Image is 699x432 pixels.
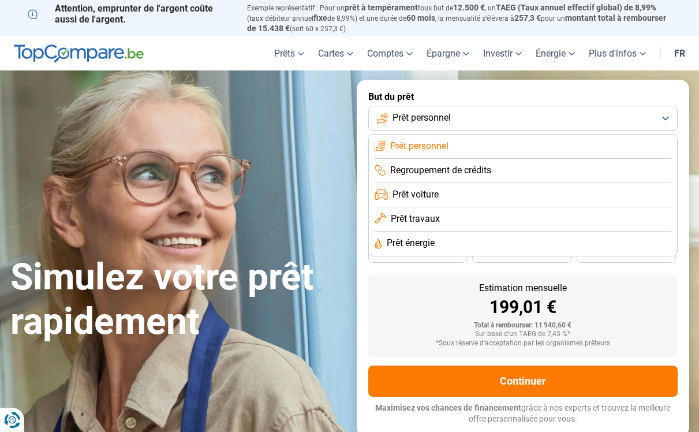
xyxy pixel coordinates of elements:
[476,36,529,70] a: Investir
[393,188,439,201] span: Prêt voiture
[28,3,233,25] p: Attention, emprunter de l'argent coûte aussi de l'argent.
[247,13,666,33] span: montant total à rembourser de 15.438 €
[377,299,668,316] div: 199,01 €
[509,251,534,258] span: 30 mois
[368,403,678,425] p: grâce à nos experts et trouvez la meilleure offre personnalisée pour vous.
[514,13,541,23] span: 257,3 €
[453,3,485,12] span: 12.500 €
[267,36,311,70] a: Prêts
[406,13,435,23] span: 60 mois
[247,3,672,33] p: Exemple représentatif : Pour un tous but de , un (taux débiteur annuel de 8,99%) et une durée de ...
[311,36,360,70] a: Cartes
[582,36,653,70] a: Plus d'infos
[614,251,639,258] span: 24 mois
[391,213,440,225] span: Prêt travaux
[368,366,678,397] button: Continuer
[390,140,448,152] span: Prêt personnel
[377,322,668,330] div: Total à rembourser: 11 940,60 €
[368,106,678,131] button: Prêt personnel
[345,3,418,12] span: prêt à tempérament
[405,251,431,258] span: 36 mois
[368,91,678,102] label: But du prêt
[393,111,451,124] span: Prêt personnel
[377,330,668,338] div: Sur base d'un TAEG de 7,45 %*
[420,36,476,70] a: Épargne
[377,340,668,348] div: *Sous réserve d'acceptation par les organismes prêteurs
[667,36,692,70] a: fr
[390,164,491,177] span: Regroupement de crédits
[529,36,582,70] a: Énergie
[375,403,521,412] span: Maximisez vos chances de financement
[360,36,420,70] a: Comptes
[10,255,343,344] h1: Simulez votre prêt rapidement
[496,3,656,12] span: TAEG (Taux annuel effectif global) de 8,99%
[313,13,327,23] span: fixe
[387,237,435,249] span: Prêt énergie
[377,284,668,293] div: Estimation mensuelle
[14,44,144,63] img: TopCompare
